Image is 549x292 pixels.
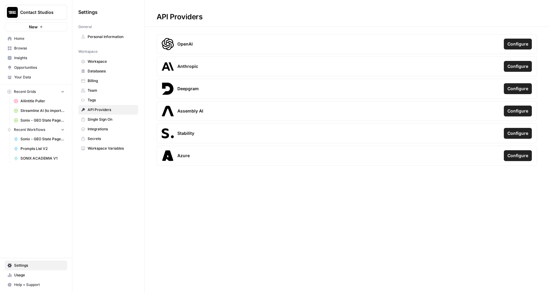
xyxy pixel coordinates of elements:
span: Integrations [88,126,136,132]
img: Contact Studios Logo [7,7,18,18]
span: Personal Information [88,34,136,40]
a: Sonix - GEO State Pages Grid [11,116,67,125]
span: Opportunities [14,65,64,70]
a: Single Sign On [78,115,138,124]
button: Workspace: Contact Studios [5,5,67,20]
span: Configure [507,153,528,159]
span: Configure [507,130,528,136]
span: Recent Grids [14,89,36,94]
a: Team [78,86,138,95]
a: Usage [5,270,67,280]
span: Your Data [14,75,64,80]
button: Recent Workflows [5,125,67,134]
a: Opportunities [5,63,67,72]
a: Sonix - GEO State Pages DEMO [11,134,67,144]
button: Configure [504,106,532,116]
span: Team [88,88,136,93]
span: Contact Studios [20,9,57,15]
span: Insights [14,55,64,61]
a: Workspace Variables [78,144,138,153]
span: Billing [88,78,136,84]
span: Help + Support [14,282,64,287]
a: Integrations [78,124,138,134]
span: Workspace Variables [88,146,136,151]
a: Insights [5,53,67,63]
span: Secrets [88,136,136,141]
a: API Providers [78,105,138,115]
button: Recent Grids [5,87,67,96]
a: Billing [78,76,138,86]
span: Usage [14,272,64,278]
span: Configure [507,108,528,114]
div: API Providers [145,12,215,22]
span: Assembly AI [177,108,203,114]
span: API Providers [88,107,136,113]
span: Tags [88,97,136,103]
button: New [5,22,67,31]
a: Settings [5,261,67,270]
span: Workspace [78,49,98,54]
span: Databases [88,68,136,74]
span: Browse [14,46,64,51]
a: Your Data [5,72,67,82]
span: Configure [507,86,528,92]
span: General [78,24,92,30]
a: Workspace [78,57,138,66]
span: Prompts List V2 [20,146,64,151]
span: OpenAI [177,41,193,47]
a: Personal Information [78,32,138,42]
span: Allintitle Puller [20,98,64,104]
a: Secrets [78,134,138,144]
span: Streamline AI (to import) - Streamline AI Import.csv [20,108,64,113]
a: Home [5,34,67,43]
button: Configure [504,83,532,94]
button: Configure [504,61,532,72]
span: New [29,24,38,30]
span: Anthropic [177,63,198,69]
span: Home [14,36,64,41]
a: SONIX ACADEMIA V1 [11,154,67,163]
button: Configure [504,128,532,139]
span: Azure [177,153,190,159]
span: SONIX ACADEMIA V1 [20,156,64,161]
span: Deepgram [177,86,199,92]
span: Configure [507,63,528,69]
a: Prompts List V2 [11,144,67,154]
span: Stability [177,130,194,136]
span: Workspace [88,59,136,64]
a: Streamline AI (to import) - Streamline AI Import.csv [11,106,67,116]
span: Recent Workflows [14,127,45,132]
a: Allintitle Puller [11,96,67,106]
a: Tags [78,95,138,105]
span: Settings [78,8,98,16]
span: Single Sign On [88,117,136,122]
button: Configure [504,39,532,49]
button: Configure [504,150,532,161]
span: Configure [507,41,528,47]
a: Databases [78,66,138,76]
button: Help + Support [5,280,67,290]
span: Settings [14,263,64,268]
span: Sonix - GEO State Pages DEMO [20,136,64,142]
span: Sonix - GEO State Pages Grid [20,118,64,123]
a: Browse [5,43,67,53]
